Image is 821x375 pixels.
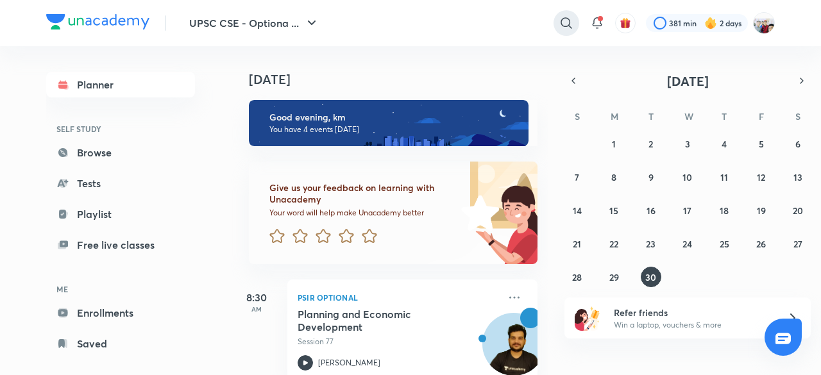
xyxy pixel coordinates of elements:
button: [DATE] [582,72,793,90]
abbr: September 15, 2025 [609,204,618,217]
button: September 4, 2025 [714,133,734,154]
p: [PERSON_NAME] [318,357,380,369]
a: Browse [46,140,195,165]
abbr: Thursday [722,110,727,122]
abbr: Sunday [575,110,580,122]
abbr: September 30, 2025 [645,271,656,283]
a: Playlist [46,201,195,227]
button: September 11, 2025 [714,167,734,187]
abbr: Friday [759,110,764,122]
p: You have 4 events [DATE] [269,124,517,135]
button: September 27, 2025 [788,233,808,254]
button: UPSC CSE - Optiona ... [182,10,327,36]
a: Free live classes [46,232,195,258]
abbr: September 28, 2025 [572,271,582,283]
p: Your word will help make Unacademy better [269,208,457,218]
abbr: September 13, 2025 [793,171,802,183]
button: September 8, 2025 [604,167,624,187]
abbr: September 21, 2025 [573,238,581,250]
abbr: September 17, 2025 [683,204,691,217]
button: September 10, 2025 [677,167,698,187]
abbr: September 10, 2025 [682,171,692,183]
abbr: September 14, 2025 [573,204,582,217]
button: September 16, 2025 [641,200,661,221]
h6: Refer friends [614,306,772,319]
img: streak [704,17,717,29]
button: September 29, 2025 [604,267,624,287]
button: September 12, 2025 [751,167,772,187]
abbr: Monday [611,110,618,122]
button: September 21, 2025 [567,233,588,254]
button: September 13, 2025 [788,167,808,187]
abbr: September 24, 2025 [682,238,692,250]
abbr: September 25, 2025 [720,238,729,250]
button: September 7, 2025 [567,167,588,187]
abbr: September 19, 2025 [757,204,766,217]
button: September 20, 2025 [788,200,808,221]
abbr: September 22, 2025 [609,238,618,250]
img: km swarthi [753,12,775,34]
abbr: September 3, 2025 [685,138,690,150]
button: September 26, 2025 [751,233,772,254]
abbr: September 2, 2025 [648,138,653,150]
p: AM [231,305,282,313]
button: September 14, 2025 [567,200,588,221]
button: September 15, 2025 [604,200,624,221]
h6: Give us your feedback on learning with Unacademy [269,182,457,205]
abbr: September 8, 2025 [611,171,616,183]
p: Session 77 [298,336,499,347]
img: Company Logo [46,14,149,29]
abbr: September 1, 2025 [612,138,616,150]
abbr: September 9, 2025 [648,171,654,183]
button: September 3, 2025 [677,133,698,154]
h5: Planning and Economic Development [298,308,457,333]
a: Company Logo [46,14,149,33]
button: September 2, 2025 [641,133,661,154]
abbr: September 16, 2025 [647,204,656,217]
button: September 18, 2025 [714,200,734,221]
a: Enrollments [46,300,195,326]
button: September 28, 2025 [567,267,588,287]
button: September 9, 2025 [641,167,661,187]
h6: SELF STUDY [46,118,195,140]
h4: [DATE] [249,72,550,87]
abbr: Saturday [795,110,800,122]
abbr: September 12, 2025 [757,171,765,183]
abbr: September 4, 2025 [722,138,727,150]
button: September 19, 2025 [751,200,772,221]
button: September 6, 2025 [788,133,808,154]
button: September 25, 2025 [714,233,734,254]
abbr: September 18, 2025 [720,204,729,217]
span: [DATE] [667,72,709,90]
h6: ME [46,278,195,300]
img: evening [249,100,529,146]
abbr: September 26, 2025 [756,238,766,250]
a: Planner [46,72,195,97]
img: avatar [620,17,631,29]
a: Tests [46,171,195,196]
p: PSIR Optional [298,290,499,305]
img: feedback_image [418,162,537,264]
abbr: September 29, 2025 [609,271,619,283]
button: September 1, 2025 [604,133,624,154]
img: referral [575,305,600,331]
p: Win a laptop, vouchers & more [614,319,772,331]
button: avatar [615,13,636,33]
abbr: September 20, 2025 [793,204,803,217]
abbr: September 23, 2025 [646,238,656,250]
h6: Good evening, km [269,112,517,123]
abbr: September 6, 2025 [795,138,800,150]
button: September 17, 2025 [677,200,698,221]
abbr: September 27, 2025 [793,238,802,250]
abbr: September 7, 2025 [575,171,579,183]
abbr: Tuesday [648,110,654,122]
button: September 30, 2025 [641,267,661,287]
abbr: September 11, 2025 [720,171,728,183]
button: September 5, 2025 [751,133,772,154]
h5: 8:30 [231,290,282,305]
a: Saved [46,331,195,356]
abbr: Wednesday [684,110,693,122]
button: September 24, 2025 [677,233,698,254]
button: September 23, 2025 [641,233,661,254]
abbr: September 5, 2025 [759,138,764,150]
